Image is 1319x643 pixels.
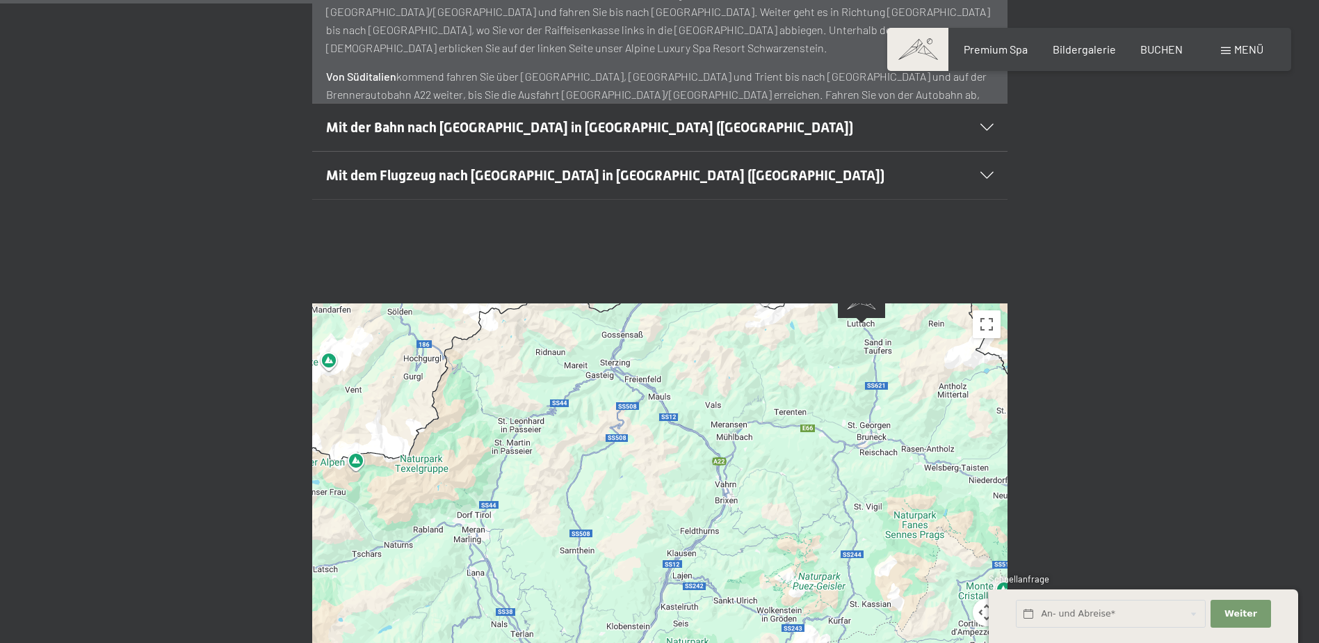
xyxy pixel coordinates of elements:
[1053,42,1116,56] a: Bildergalerie
[326,70,396,83] strong: Von Süditalien
[989,573,1049,585] span: Schnellanfrage
[964,42,1028,56] a: Premium Spa
[326,119,853,136] span: Mit der Bahn nach [GEOGRAPHIC_DATA] in [GEOGRAPHIC_DATA] ([GEOGRAPHIC_DATA])
[1140,42,1183,56] a: BUCHEN
[832,280,891,329] div: Alpine Luxury SPA Resort SCHWARZENSTEIN
[1224,608,1257,620] span: Weiter
[1234,42,1263,56] span: Menü
[326,167,884,184] span: Mit dem Flugzeug nach [GEOGRAPHIC_DATA] in [GEOGRAPHIC_DATA] ([GEOGRAPHIC_DATA])
[326,68,994,157] p: kommend fahren Sie über [GEOGRAPHIC_DATA], [GEOGRAPHIC_DATA] und Trient bis nach [GEOGRAPHIC_DATA...
[973,310,1001,338] button: Vollbildansicht ein/aus
[1211,600,1270,628] button: Weiter
[973,598,1001,626] button: Kamerasteuerung für die Karte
